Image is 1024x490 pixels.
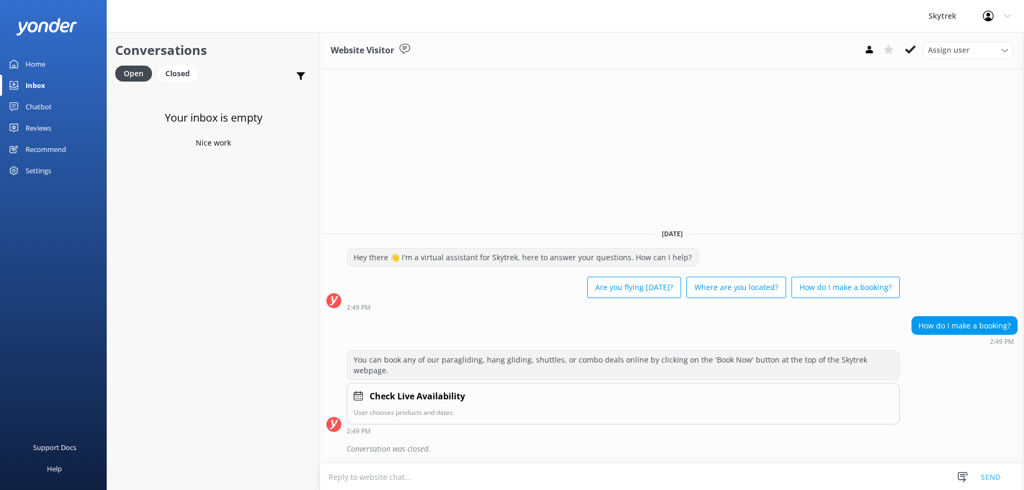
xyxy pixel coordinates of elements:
[326,440,1018,458] div: 2025-08-23T02:50:06.240
[347,427,900,435] div: Aug 23 2025 02:49pm (UTC +12:00) Pacific/Auckland
[157,66,198,82] div: Closed
[115,66,152,82] div: Open
[47,458,62,479] div: Help
[655,229,689,238] span: [DATE]
[26,75,45,96] div: Inbox
[16,18,77,36] img: yonder-white-logo.png
[912,317,1017,335] div: How do I make a booking?
[990,339,1014,345] strong: 2:49 PM
[196,137,231,149] p: Nice work
[26,160,51,181] div: Settings
[347,428,371,435] strong: 2:49 PM
[347,440,1018,458] div: Conversation was closed.
[791,277,900,298] button: How do I make a booking?
[347,248,698,267] div: Hey there 👋 I'm a virtual assistant for Skytrek, here to answer your questions. How can I help?
[354,407,893,417] p: User chooses products and dates.
[26,117,51,139] div: Reviews
[928,44,970,56] span: Assign user
[587,277,681,298] button: Are you flying [DATE]?
[331,44,394,58] h3: Website Visitor
[26,53,45,75] div: Home
[370,390,465,404] h4: Check Live Availability
[26,96,52,117] div: Chatbot
[26,139,66,160] div: Recommend
[33,437,76,458] div: Support Docs
[115,40,311,60] h2: Conversations
[911,338,1018,345] div: Aug 23 2025 02:49pm (UTC +12:00) Pacific/Auckland
[115,67,157,79] a: Open
[347,303,900,311] div: Aug 23 2025 02:49pm (UTC +12:00) Pacific/Auckland
[157,67,203,79] a: Closed
[347,351,899,379] div: You can book any of our paragliding, hang gliding, shuttles, or combo deals online by clicking on...
[347,304,371,311] strong: 2:49 PM
[686,277,786,298] button: Where are you located?
[165,109,262,126] h3: Your inbox is empty
[923,42,1013,59] div: Assign User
